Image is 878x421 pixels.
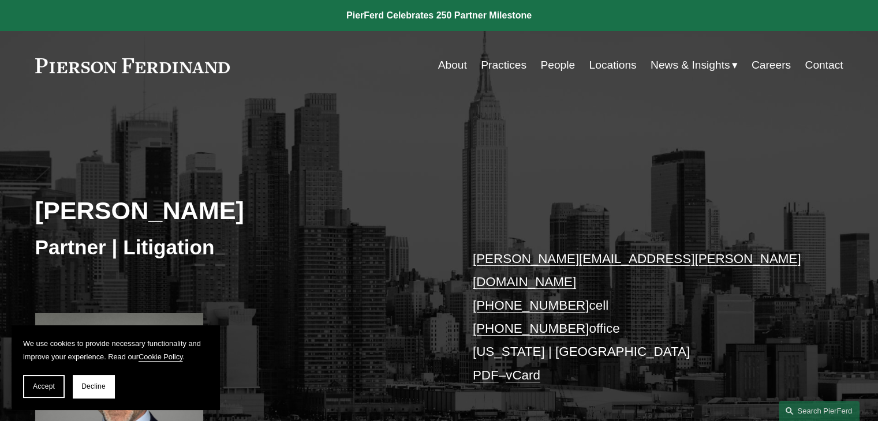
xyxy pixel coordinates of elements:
[540,54,575,76] a: People
[805,54,843,76] a: Contact
[33,382,55,390] span: Accept
[651,55,730,76] span: News & Insights
[481,54,526,76] a: Practices
[23,375,65,398] button: Accept
[473,298,589,313] a: [PHONE_NUMBER]
[473,251,801,289] a: [PERSON_NAME][EMAIL_ADDRESS][PERSON_NAME][DOMAIN_NAME]
[506,368,540,382] a: vCard
[35,235,439,260] h3: Partner | Litigation
[23,337,208,363] p: We use cookies to provide necessary functionality and improve your experience. Read our .
[473,247,809,387] p: cell office [US_STATE] | [GEOGRAPHIC_DATA] –
[35,196,439,225] h2: [PERSON_NAME]
[81,382,106,390] span: Decline
[589,54,636,76] a: Locations
[779,401,860,421] a: Search this site
[473,368,499,382] a: PDF
[438,54,467,76] a: About
[73,375,114,398] button: Decline
[752,54,791,76] a: Careers
[12,325,219,409] section: Cookie banner
[139,352,183,361] a: Cookie Policy
[473,321,589,336] a: [PHONE_NUMBER]
[651,54,738,76] a: folder dropdown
